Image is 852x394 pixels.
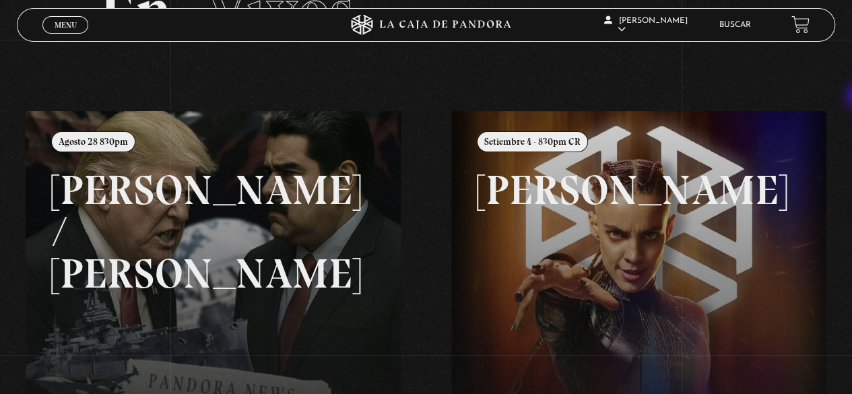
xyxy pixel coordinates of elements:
span: Cerrar [50,32,81,41]
span: [PERSON_NAME] [604,17,688,34]
span: Menu [55,21,77,29]
a: View your shopping cart [791,15,810,34]
a: Buscar [719,21,751,29]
